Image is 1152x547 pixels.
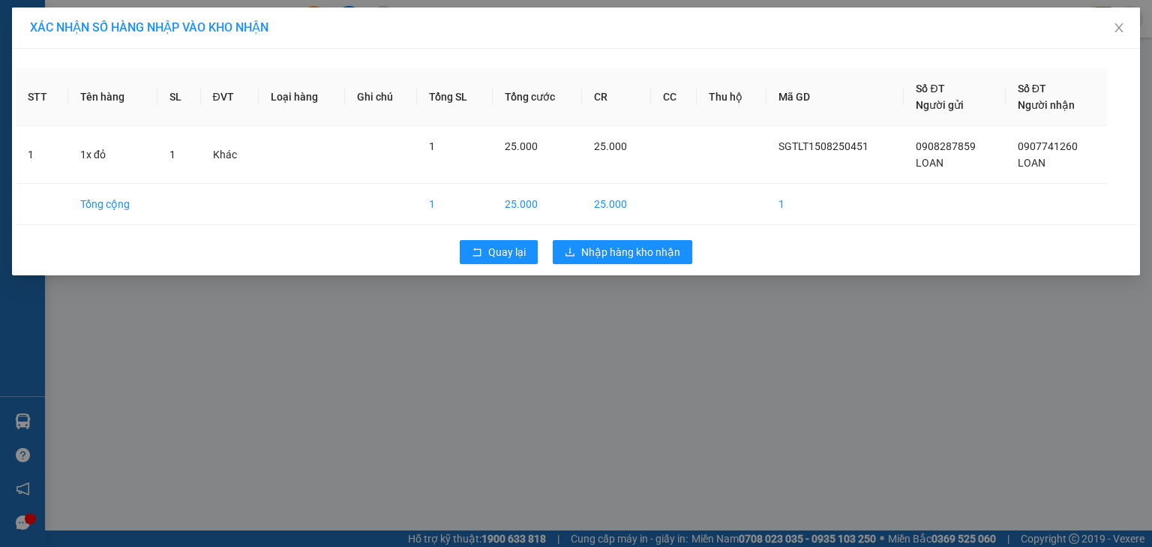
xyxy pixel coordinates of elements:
[916,83,944,95] span: Số ĐT
[157,68,201,126] th: SL
[581,244,680,260] span: Nhập hàng kho nhận
[778,140,868,152] span: SGTLT1508250451
[16,126,68,184] td: 1
[1018,99,1075,111] span: Người nhận
[1018,140,1078,152] span: 0907741260
[493,68,583,126] th: Tổng cước
[68,68,157,126] th: Tên hàng
[916,140,976,152] span: 0908287859
[553,240,692,264] button: downloadNhập hàng kho nhận
[594,140,627,152] span: 25.000
[697,68,766,126] th: Thu hộ
[16,68,68,126] th: STT
[259,68,345,126] th: Loại hàng
[916,157,943,169] span: LOAN
[766,68,904,126] th: Mã GD
[472,247,482,259] span: rollback
[417,68,492,126] th: Tổng SL
[30,20,268,35] span: XÁC NHẬN SỐ HÀNG NHẬP VÀO KHO NHẬN
[1113,22,1125,34] span: close
[417,184,492,225] td: 1
[429,140,435,152] span: 1
[460,240,538,264] button: rollbackQuay lại
[505,140,538,152] span: 25.000
[1098,8,1140,50] button: Close
[493,184,583,225] td: 25.000
[1018,157,1045,169] span: LOAN
[766,184,904,225] td: 1
[916,99,964,111] span: Người gửi
[488,244,526,260] span: Quay lại
[169,149,175,161] span: 1
[68,184,157,225] td: Tổng cộng
[345,68,418,126] th: Ghi chú
[651,68,696,126] th: CC
[201,68,259,126] th: ĐVT
[582,184,651,225] td: 25.000
[68,126,157,184] td: 1x đỏ
[1018,83,1046,95] span: Số ĐT
[201,126,259,184] td: Khác
[582,68,651,126] th: CR
[565,247,575,259] span: download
